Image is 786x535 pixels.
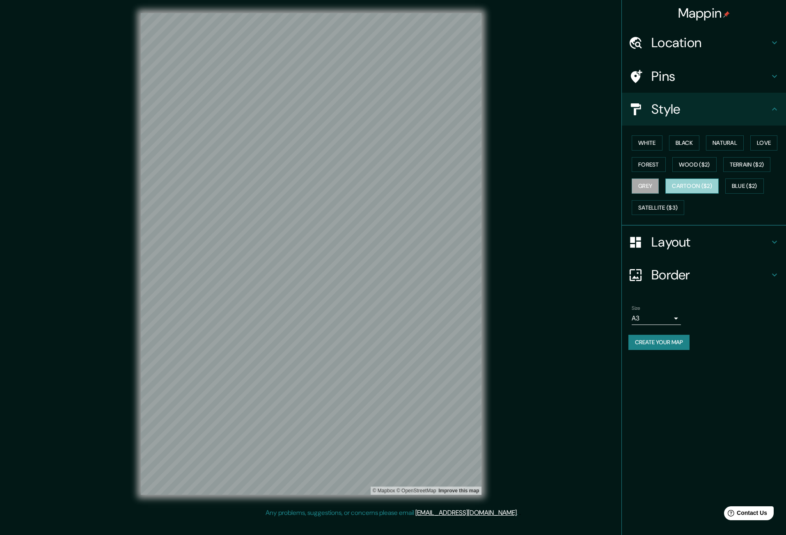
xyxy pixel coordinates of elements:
div: Layout [622,226,786,258]
button: Black [669,135,700,151]
button: Satellite ($3) [632,200,684,215]
iframe: Help widget launcher [713,503,777,526]
h4: Mappin [678,5,730,21]
a: [EMAIL_ADDRESS][DOMAIN_NAME] [415,508,517,517]
h4: Style [651,101,770,117]
a: Map feedback [438,488,479,494]
h4: Border [651,267,770,283]
button: Cartoon ($2) [665,178,719,194]
a: Mapbox [373,488,395,494]
div: . [518,508,519,518]
div: A3 [632,312,681,325]
h4: Location [651,34,770,51]
label: Size [632,305,640,312]
h4: Pins [651,68,770,85]
div: Pins [622,60,786,93]
a: OpenStreetMap [396,488,436,494]
div: . [519,508,521,518]
button: White [632,135,662,151]
div: Location [622,26,786,59]
button: Create your map [628,335,690,350]
img: pin-icon.png [723,11,730,18]
button: Grey [632,178,659,194]
canvas: Map [141,13,481,495]
button: Wood ($2) [672,157,717,172]
button: Natural [706,135,744,151]
button: Forest [632,157,666,172]
p: Any problems, suggestions, or concerns please email . [266,508,518,518]
button: Love [750,135,777,151]
button: Blue ($2) [725,178,764,194]
div: Style [622,93,786,126]
div: Border [622,258,786,291]
h4: Layout [651,234,770,250]
button: Terrain ($2) [723,157,771,172]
